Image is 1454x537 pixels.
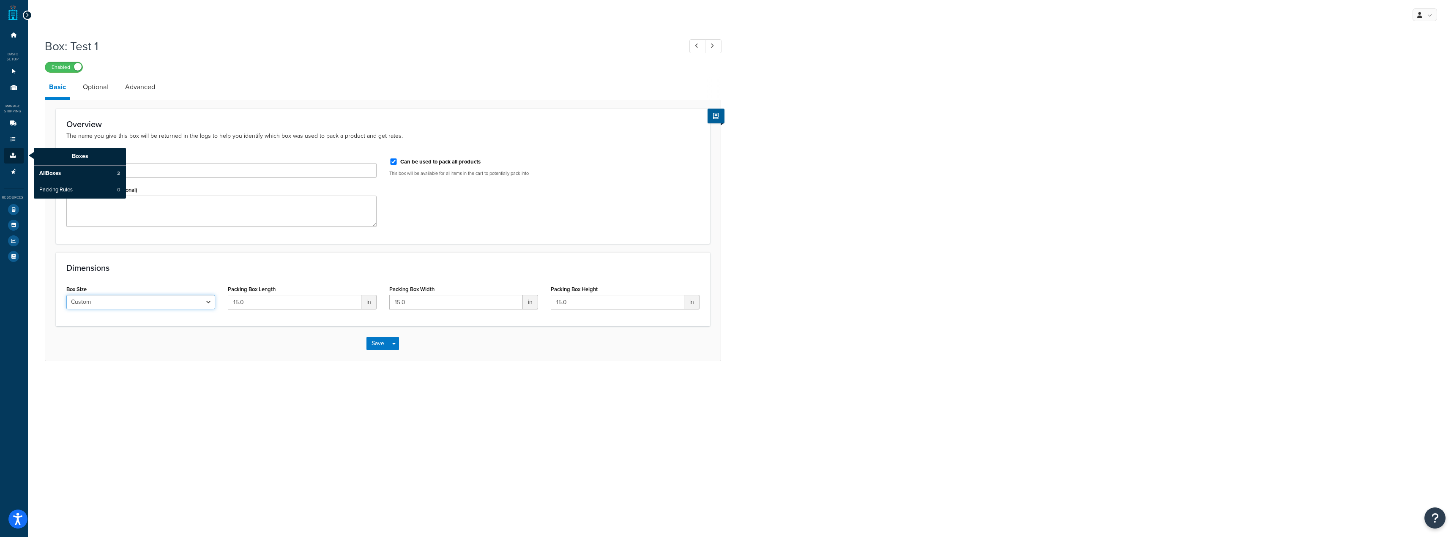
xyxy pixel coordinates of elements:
[4,116,24,131] li: Carriers
[45,38,674,55] h1: Box: Test 1
[4,132,24,147] li: Shipping Rules
[4,148,24,164] li: Boxes
[705,39,722,53] a: Next Record
[708,109,724,123] button: Show Help Docs
[4,249,24,264] li: Help Docs
[39,186,73,194] span: Packing Rules
[4,218,24,233] li: Marketplace
[121,77,159,97] a: Advanced
[4,202,24,217] li: Test Your Rates
[4,233,24,248] li: Analytics
[689,39,706,53] a: Previous Record
[389,286,435,292] label: Packing Box Width
[117,186,120,194] span: 0
[366,337,389,350] button: Save
[66,286,87,292] label: Box Size
[4,80,24,95] li: Origins
[34,148,126,166] p: Boxes
[34,182,126,198] a: Packing Rules0
[34,182,126,198] li: Packing Rules
[117,170,120,177] span: 2
[45,62,82,72] label: Enabled
[389,170,700,177] p: This box will be available for all items in the cart to potentially pack into
[66,263,700,273] h3: Dimensions
[4,164,24,180] li: Advanced Features
[79,77,112,97] a: Optional
[684,295,700,309] span: in
[45,77,70,100] a: Basic
[39,170,61,177] span: All Boxes
[66,120,700,129] h3: Overview
[400,158,481,166] label: Can be used to pack all products
[1424,507,1446,529] button: Open Resource Center
[523,295,538,309] span: in
[551,286,598,292] label: Packing Box Height
[34,166,126,182] a: AllBoxes2
[4,64,24,79] li: Websites
[228,286,276,292] label: Packing Box Length
[66,131,700,141] p: The name you give this box will be returned in the logs to help you identify which box was used t...
[4,27,24,43] li: Dashboard
[361,295,377,309] span: in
